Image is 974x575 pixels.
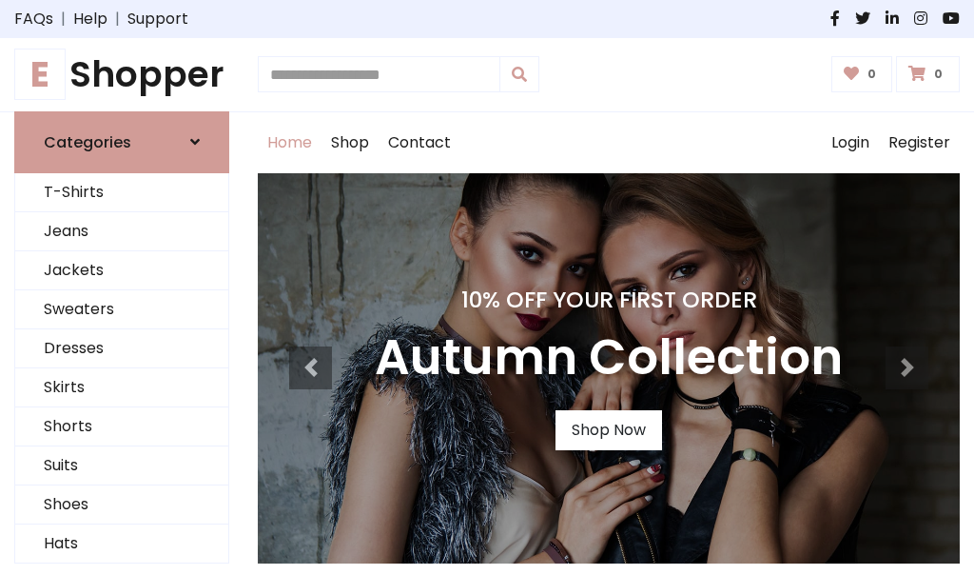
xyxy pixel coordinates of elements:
[14,111,229,173] a: Categories
[15,446,228,486] a: Suits
[14,53,229,96] a: EShopper
[53,8,73,30] span: |
[879,112,960,173] a: Register
[15,329,228,368] a: Dresses
[15,173,228,212] a: T-Shirts
[379,112,460,173] a: Contact
[127,8,188,30] a: Support
[44,133,131,151] h6: Categories
[15,251,228,290] a: Jackets
[73,8,107,30] a: Help
[14,53,229,96] h1: Shopper
[15,525,228,564] a: Hats
[375,287,843,313] h4: 10% Off Your First Order
[321,112,379,173] a: Shop
[822,112,879,173] a: Login
[15,368,228,407] a: Skirts
[14,49,66,100] span: E
[258,112,321,173] a: Home
[863,66,881,83] span: 0
[896,56,960,92] a: 0
[555,410,662,450] a: Shop Now
[929,66,947,83] span: 0
[15,290,228,329] a: Sweaters
[375,328,843,387] h3: Autumn Collection
[15,407,228,446] a: Shorts
[15,486,228,525] a: Shoes
[831,56,893,92] a: 0
[15,212,228,251] a: Jeans
[107,8,127,30] span: |
[14,8,53,30] a: FAQs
